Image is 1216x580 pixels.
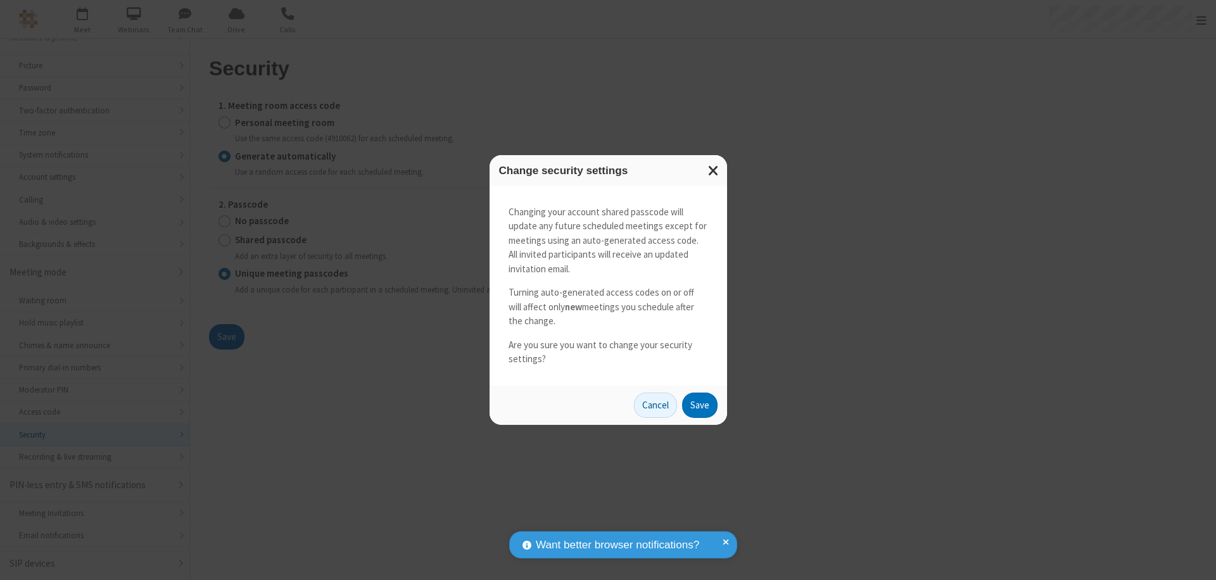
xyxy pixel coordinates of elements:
p: Are you sure you want to change your security settings? [509,338,708,367]
strong: new [565,301,582,313]
p: Changing your account shared passcode will update any future scheduled meetings except for meetin... [509,205,708,277]
span: Want better browser notifications? [536,537,699,553]
button: Save [682,393,718,418]
button: Close modal [700,155,727,186]
p: Turning auto-generated access codes on or off will affect only meetings you schedule after the ch... [509,286,708,329]
button: Cancel [634,393,677,418]
h3: Change security settings [499,165,718,177]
